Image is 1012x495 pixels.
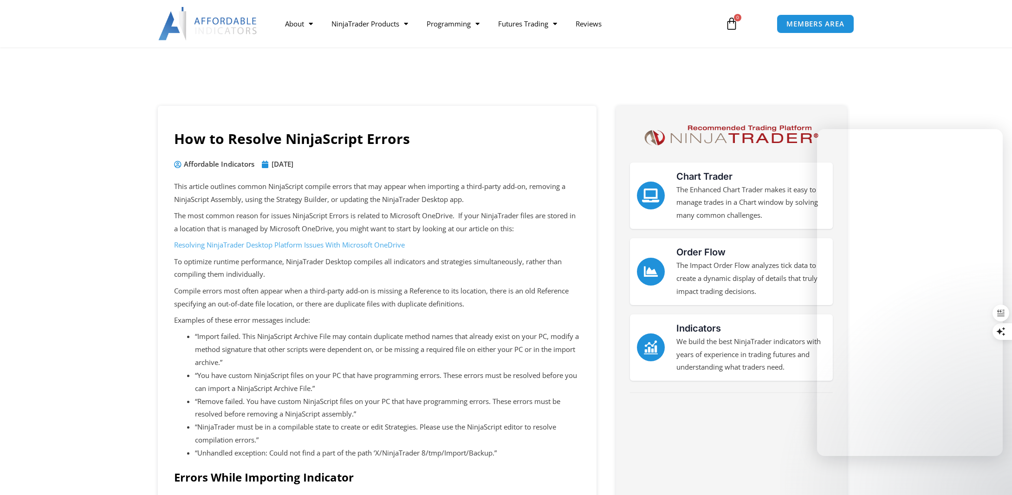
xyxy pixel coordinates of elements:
[174,209,580,235] p: The most common reason for issues NinjaScript Errors is related to Microsoft OneDrive. If your Ni...
[640,122,823,149] img: NinjaTrader Logo | Affordable Indicators – NinjaTrader
[637,258,665,286] a: Order Flow
[676,183,826,222] p: The Enhanced Chart Trader makes it easy to manage trades in a Chart window by solving many common...
[276,13,714,34] nav: Menu
[711,10,752,37] a: 0
[195,421,580,447] li: “NinjaTrader must be in a compilable state to create or edit Strategies. Please use the NinjaScri...
[195,330,580,369] li: “Import failed. This NinjaScript Archive File may contain duplicate method names that already exi...
[322,13,417,34] a: NinjaTrader Products
[676,171,733,182] a: Chart Trader
[174,285,580,311] p: Compile errors most often appear when a third-party add-on is missing a Reference to its location...
[980,463,1003,486] iframe: Intercom live chat
[195,369,580,395] li: “You have custom NinjaScript files on your PC that have programming errors. These errors must be ...
[566,13,611,34] a: Reviews
[676,247,726,258] a: Order Flow
[734,14,741,21] span: 0
[676,323,721,334] a: Indicators
[182,158,254,171] span: Affordable Indicators
[174,470,580,484] h2: Errors While Importing Indicator
[174,240,405,249] a: Resolving NinjaTrader Desktop Platform Issues With Microsoft OneDrive
[786,20,844,27] span: MEMBERS AREA
[777,14,854,33] a: MEMBERS AREA
[637,182,665,209] a: Chart Trader
[195,395,580,421] li: “Remove failed. You have custom NinjaScript files on your PC that have programming errors. These ...
[817,129,1003,456] iframe: To enrich screen reader interactions, please activate Accessibility in Grammarly extension settings
[417,13,489,34] a: Programming
[158,7,258,40] img: LogoAI | Affordable Indicators – NinjaTrader
[174,129,580,149] h1: How to Resolve NinjaScript Errors
[276,13,322,34] a: About
[676,259,826,298] p: The Impact Order Flow analyzes tick data to create a dynamic display of details that truly impact...
[676,335,826,374] p: We build the best NinjaTrader indicators with years of experience in trading futures and understa...
[174,255,580,281] p: To optimize runtime performance, NinjaTrader Desktop compiles all indicators and strategies simul...
[174,314,580,327] p: Examples of these error messages include:
[272,159,293,169] time: [DATE]
[489,13,566,34] a: Futures Trading
[174,180,580,206] p: This article outlines common NinjaScript compile errors that may appear when importing a third-pa...
[637,333,665,361] a: Indicators
[195,447,580,460] li: “Unhandled exception: Could not find a part of the path ‘X/NinjaTrader 8/tmp/Import/Backup.”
